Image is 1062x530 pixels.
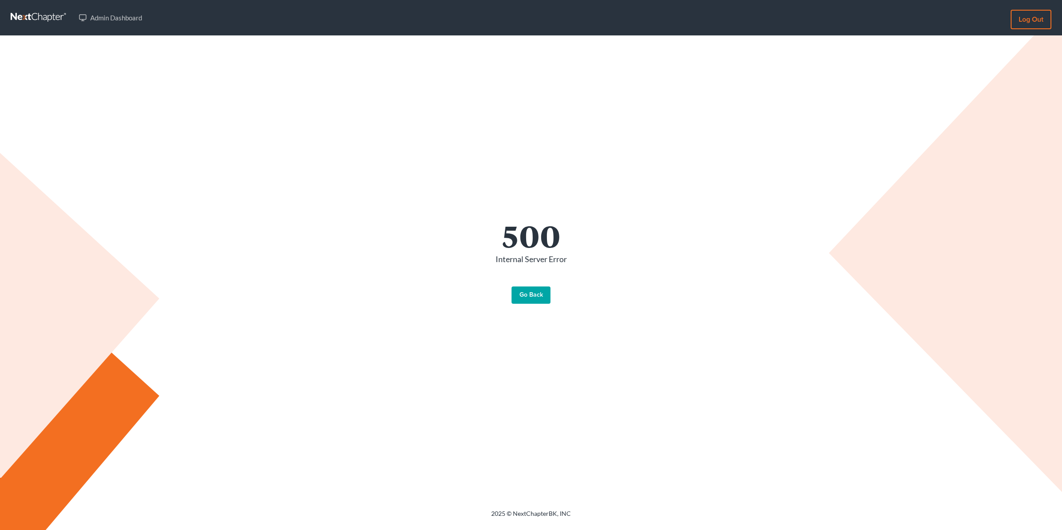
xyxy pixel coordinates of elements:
[512,286,550,304] a: Go Back
[74,10,146,26] a: Admin Dashboard
[288,254,774,265] p: Internal Server Error
[1011,10,1051,29] a: Log out
[279,509,783,525] div: 2025 © NextChapterBK, INC
[288,220,774,250] h1: 500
